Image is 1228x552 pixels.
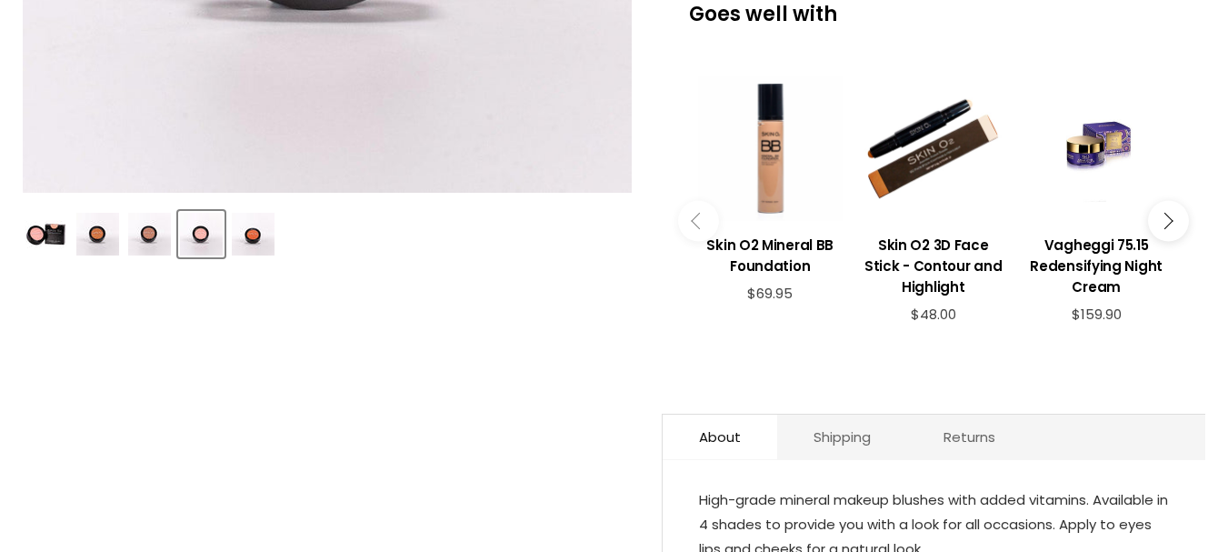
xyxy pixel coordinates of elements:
[180,213,223,256] img: Skin O2 Mineral Blush
[178,211,225,257] button: Skin O2 Mineral Blush
[76,213,119,256] img: Skin O2 Mineral Blush
[20,206,634,257] div: Product thumbnails
[232,213,275,256] img: Skin O2 Mineral Blush
[911,305,956,324] span: $48.00
[1023,235,1168,297] h3: Vagheggi 75.15 Redensifying Night Cream
[861,75,1005,220] a: View product:Skin O2 3D Face Stick - Contour and Highlight
[1023,75,1168,220] a: View product:Vagheggi 75.15 Redensifying Night Cream
[777,415,907,459] a: Shipping
[663,415,777,459] a: About
[25,213,67,256] img: Skin O2 Mineral Blush
[907,415,1032,459] a: Returns
[23,211,69,257] button: Skin O2 Mineral Blush
[861,235,1005,297] h3: Skin O2 3D Face Stick - Contour and Highlight
[861,221,1005,306] a: View product:Skin O2 3D Face Stick - Contour and Highlight
[698,75,843,220] a: View product:Skin O2 Mineral BB Foundation
[75,211,121,257] button: Skin O2 Mineral Blush
[126,211,173,257] button: Skin O2 Mineral Blush
[128,213,171,256] img: Skin O2 Mineral Blush
[1072,305,1122,324] span: $159.90
[698,235,843,276] h3: Skin O2 Mineral BB Foundation
[1137,467,1210,534] iframe: Gorgias live chat messenger
[747,284,793,303] span: $69.95
[698,221,843,286] a: View product:Skin O2 Mineral BB Foundation
[1023,221,1168,306] a: View product:Vagheggi 75.15 Redensifying Night Cream
[230,211,276,257] button: Skin O2 Mineral Blush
